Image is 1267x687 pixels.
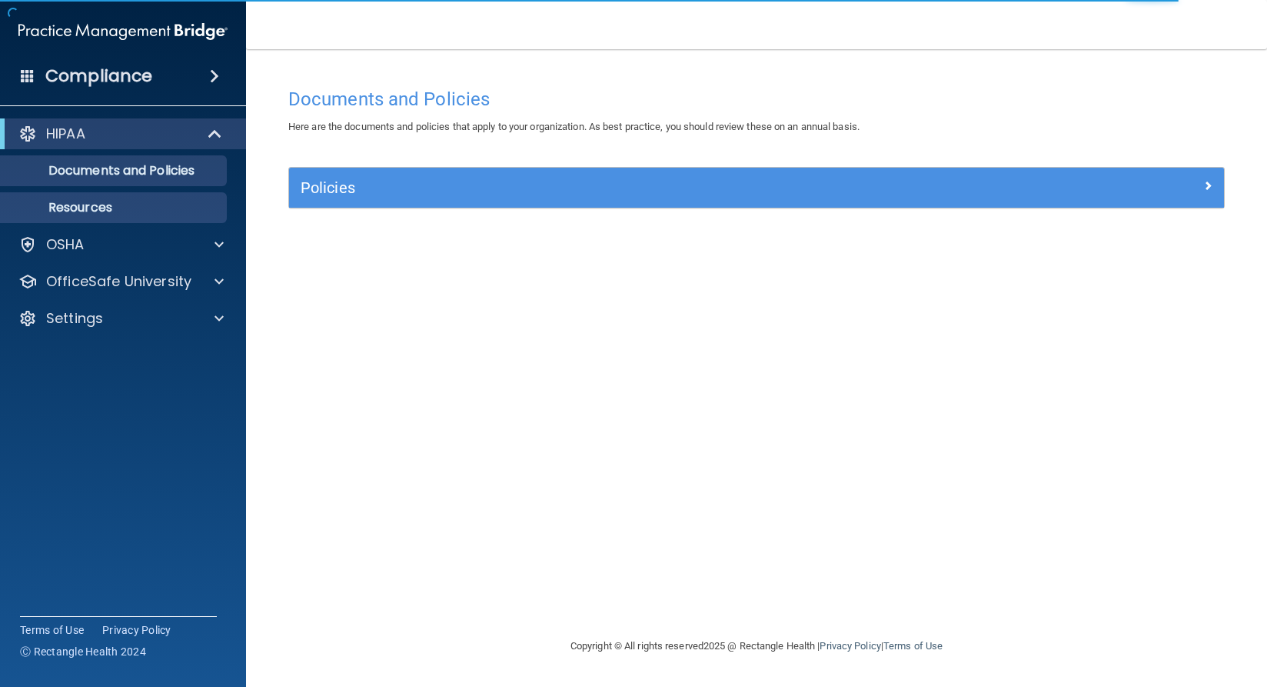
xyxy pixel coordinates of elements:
p: OfficeSafe University [46,272,191,291]
a: Privacy Policy [820,640,880,652]
a: Policies [301,175,1212,200]
a: Terms of Use [20,622,84,638]
a: Settings [18,309,224,328]
h4: Compliance [45,65,152,87]
a: OSHA [18,235,224,254]
a: Terms of Use [883,640,943,652]
span: Here are the documents and policies that apply to your organization. As best practice, you should... [288,121,860,132]
p: Settings [46,309,103,328]
img: PMB logo [18,16,228,47]
a: Privacy Policy [102,622,171,638]
p: Documents and Policies [10,163,220,178]
h4: Documents and Policies [288,89,1225,109]
div: Copyright © All rights reserved 2025 @ Rectangle Health | | [476,622,1037,671]
a: HIPAA [18,125,223,143]
p: OSHA [46,235,85,254]
h5: Policies [301,179,979,196]
p: HIPAA [46,125,85,143]
a: OfficeSafe University [18,272,224,291]
p: Resources [10,200,220,215]
span: Ⓒ Rectangle Health 2024 [20,644,146,659]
